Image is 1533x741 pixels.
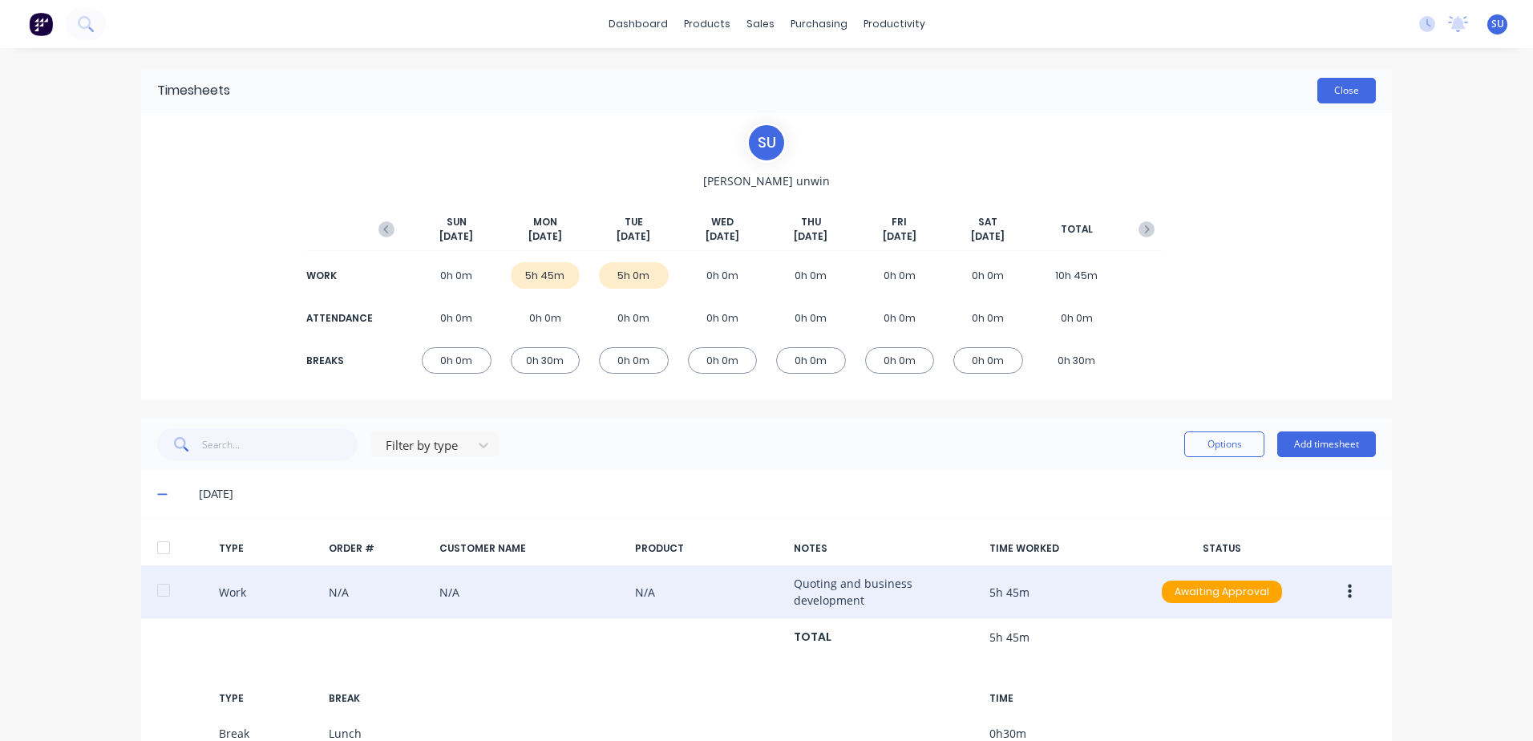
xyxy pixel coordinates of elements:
[953,262,1023,289] div: 0h 0m
[1042,262,1112,289] div: 10h 45m
[219,691,317,706] div: TYPE
[746,123,787,163] div: s u
[688,347,758,374] div: 0h 0m
[688,305,758,331] div: 0h 0m
[1184,431,1264,457] button: Options
[635,541,781,556] div: PRODUCT
[599,305,669,331] div: 0h 0m
[776,262,846,289] div: 0h 0m
[202,428,358,460] input: Search...
[1042,347,1112,374] div: 0h 30m
[676,12,738,36] div: products
[883,229,916,244] span: [DATE]
[953,347,1023,374] div: 0h 0m
[989,691,1135,706] div: TIME
[978,215,997,229] span: SAT
[447,215,467,229] span: SUN
[439,541,622,556] div: CUSTOMER NAME
[439,229,473,244] span: [DATE]
[511,262,580,289] div: 5h 45m
[533,215,557,229] span: MON
[625,215,643,229] span: TUE
[794,541,977,556] div: NOTES
[738,12,783,36] div: sales
[989,541,1135,556] div: TIME WORKED
[794,229,827,244] span: [DATE]
[1277,431,1376,457] button: Add timesheet
[953,305,1023,331] div: 0h 0m
[776,305,846,331] div: 0h 0m
[157,81,230,100] div: Timesheets
[617,229,650,244] span: [DATE]
[688,262,758,289] div: 0h 0m
[29,12,53,36] img: Factory
[855,12,933,36] div: productivity
[711,215,734,229] span: WED
[599,347,669,374] div: 0h 0m
[1317,78,1376,103] button: Close
[1491,17,1504,31] span: SU
[199,485,1376,503] div: [DATE]
[892,215,907,229] span: FRI
[1042,305,1112,331] div: 0h 0m
[422,262,491,289] div: 0h 0m
[511,347,580,374] div: 0h 30m
[1149,541,1295,556] div: STATUS
[599,262,669,289] div: 5h 0m
[422,347,491,374] div: 0h 0m
[219,541,317,556] div: TYPE
[601,12,676,36] a: dashboard
[511,305,580,331] div: 0h 0m
[703,172,830,189] span: [PERSON_NAME] unwin
[865,262,935,289] div: 0h 0m
[971,229,1005,244] span: [DATE]
[865,305,935,331] div: 0h 0m
[306,354,370,368] div: BREAKS
[422,305,491,331] div: 0h 0m
[329,541,427,556] div: ORDER #
[776,347,846,374] div: 0h 0m
[783,12,855,36] div: purchasing
[306,269,370,283] div: WORK
[706,229,739,244] span: [DATE]
[865,347,935,374] div: 0h 0m
[801,215,821,229] span: THU
[528,229,562,244] span: [DATE]
[306,311,370,326] div: ATTENDANCE
[329,691,427,706] div: BREAK
[1162,581,1282,603] div: Awaiting Approval
[1061,222,1093,237] span: TOTAL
